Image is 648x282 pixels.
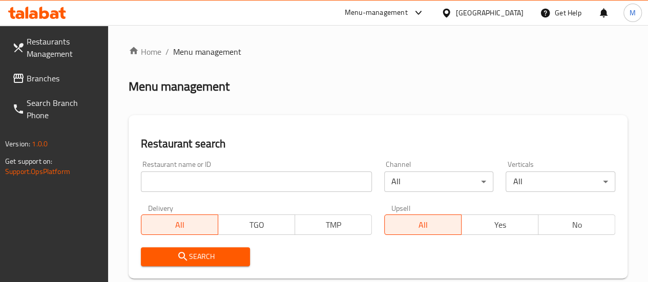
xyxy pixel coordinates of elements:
button: All [141,214,218,235]
span: Search [149,250,242,263]
nav: breadcrumb [129,46,628,58]
span: TMP [299,218,368,232]
label: Upsell [391,204,410,211]
a: Support.OpsPlatform [5,165,70,178]
a: Search Branch Phone [4,91,108,127]
span: Branches [27,72,100,84]
span: Menu management [173,46,241,58]
button: TMP [295,214,372,235]
button: Yes [461,214,538,235]
h2: Restaurant search [141,136,615,151]
a: Restaurants Management [4,29,108,66]
span: All [389,218,457,232]
div: [GEOGRAPHIC_DATA] [456,7,524,18]
input: Search for restaurant name or ID.. [141,171,372,192]
a: Branches [4,66,108,91]
span: No [542,218,611,232]
a: Home [129,46,161,58]
label: Delivery [148,204,174,211]
span: Restaurants Management [27,35,100,60]
button: Search [141,247,250,266]
span: Search Branch Phone [27,97,100,121]
span: M [630,7,636,18]
span: Version: [5,137,30,150]
span: 1.0.0 [32,137,48,150]
button: No [538,214,615,235]
span: Yes [466,218,534,232]
button: All [384,214,462,235]
li: / [165,46,169,58]
span: Get support on: [5,155,52,168]
div: All [384,171,494,192]
span: TGO [222,218,291,232]
span: All [145,218,214,232]
button: TGO [218,214,295,235]
div: Menu-management [345,7,408,19]
div: All [506,171,615,192]
h2: Menu management [129,78,229,95]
